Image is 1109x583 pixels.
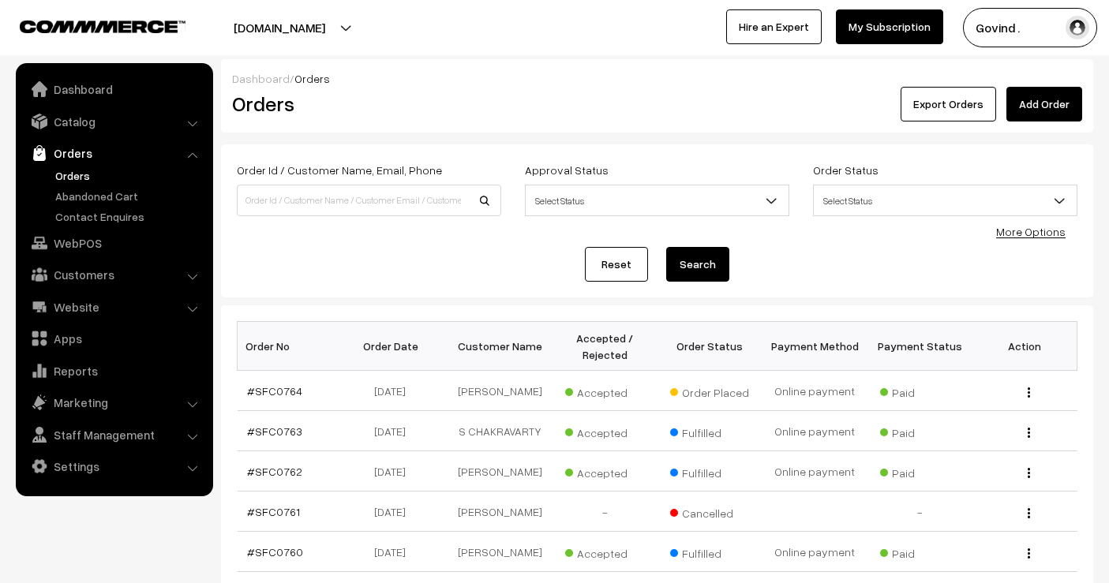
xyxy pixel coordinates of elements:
[448,411,553,451] td: S CHAKRAVARTY
[20,293,208,321] a: Website
[585,247,648,282] a: Reset
[343,451,448,491] td: [DATE]
[20,260,208,289] a: Customers
[1028,508,1030,518] img: Menu
[343,491,448,532] td: [DATE]
[247,505,300,518] a: #SFC0761
[1028,428,1030,438] img: Menu
[20,420,208,449] a: Staff Management
[237,162,442,178] label: Order Id / Customer Name, Email, Phone
[1028,468,1030,478] img: Menu
[20,452,208,480] a: Settings
[762,532,867,572] td: Online payment
[448,371,553,411] td: [PERSON_NAME]
[247,465,302,478] a: #SFC0762
[565,541,644,562] span: Accepted
[20,21,185,32] img: COMMMERCE
[880,461,959,481] span: Paid
[525,185,789,216] span: Select Status
[448,532,553,572] td: [PERSON_NAME]
[51,167,208,184] a: Orders
[670,541,749,562] span: Fulfilled
[762,371,867,411] td: Online payment
[565,420,644,441] span: Accepted
[343,532,448,572] td: [DATE]
[178,8,380,47] button: [DOMAIN_NAME]
[901,87,996,121] button: Export Orders
[565,461,644,481] span: Accepted
[20,75,208,103] a: Dashboard
[880,541,959,562] span: Paid
[232,70,1082,87] div: /
[972,322,1077,371] th: Action
[51,208,208,225] a: Contact Enquires
[963,8,1097,47] button: Govind .
[762,411,867,451] td: Online payment
[836,9,943,44] a: My Subscription
[670,380,749,401] span: Order Placed
[343,322,448,371] th: Order Date
[20,357,208,385] a: Reports
[813,162,879,178] label: Order Status
[670,461,749,481] span: Fulfilled
[867,491,972,532] td: -
[247,384,302,398] a: #SFC0764
[553,491,658,532] td: -
[20,16,158,35] a: COMMMERCE
[448,491,553,532] td: [PERSON_NAME]
[1066,16,1089,39] img: user
[996,225,1066,238] a: More Options
[813,185,1077,216] span: Select Status
[448,322,553,371] th: Customer Name
[20,229,208,257] a: WebPOS
[247,545,303,559] a: #SFC0760
[247,424,302,438] a: #SFC0763
[51,188,208,204] a: Abandoned Cart
[1028,548,1030,559] img: Menu
[553,322,658,371] th: Accepted / Rejected
[867,322,972,371] th: Payment Status
[525,162,609,178] label: Approval Status
[526,187,789,215] span: Select Status
[726,9,822,44] a: Hire an Expert
[343,411,448,451] td: [DATE]
[658,322,762,371] th: Order Status
[294,72,330,85] span: Orders
[343,371,448,411] td: [DATE]
[20,324,208,353] a: Apps
[237,185,501,216] input: Order Id / Customer Name / Customer Email / Customer Phone
[880,420,959,441] span: Paid
[880,380,959,401] span: Paid
[670,420,749,441] span: Fulfilled
[238,322,343,371] th: Order No
[1006,87,1082,121] a: Add Order
[565,380,644,401] span: Accepted
[20,388,208,417] a: Marketing
[20,139,208,167] a: Orders
[814,187,1077,215] span: Select Status
[232,92,500,116] h2: Orders
[670,501,749,521] span: Cancelled
[666,247,729,282] button: Search
[762,322,867,371] th: Payment Method
[20,107,208,136] a: Catalog
[1028,387,1030,398] img: Menu
[448,451,553,491] td: [PERSON_NAME]
[232,72,290,85] a: Dashboard
[762,451,867,491] td: Online payment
